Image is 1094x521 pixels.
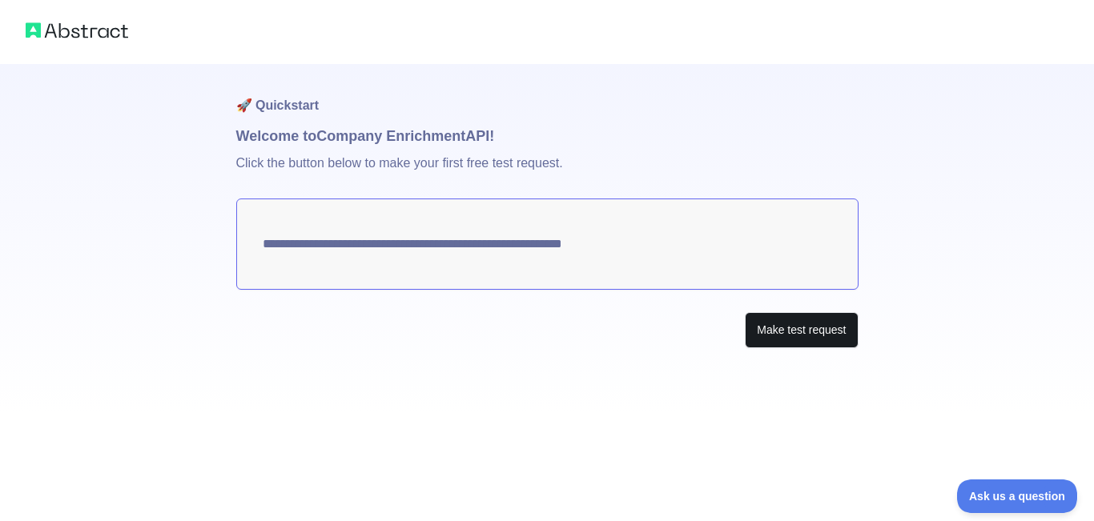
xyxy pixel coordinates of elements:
[236,147,859,198] p: Click the button below to make your first free test request.
[957,479,1078,513] iframe: Toggle Customer Support
[236,125,859,147] h1: Welcome to Company Enrichment API!
[26,19,128,42] img: Abstract logo
[236,64,859,125] h1: 🚀 Quickstart
[745,312,858,348] button: Make test request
